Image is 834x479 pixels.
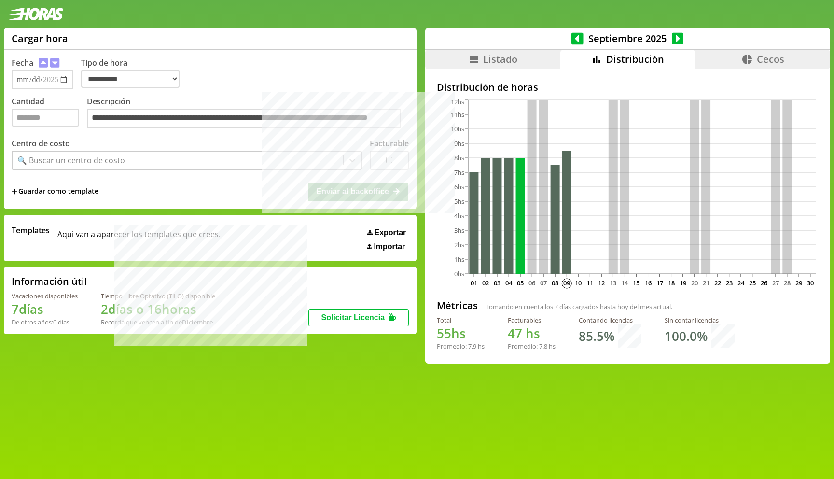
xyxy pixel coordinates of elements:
[437,81,819,94] h2: Distribución de horas
[772,279,779,287] text: 27
[454,255,464,264] tspan: 1hs
[87,109,401,129] textarea: Descripción
[644,279,651,287] text: 16
[12,138,70,149] label: Centro de costo
[101,300,215,318] h1: 2 días o 16 horas
[505,279,513,287] text: 04
[471,279,477,287] text: 01
[703,279,709,287] text: 21
[437,342,485,351] div: Promedio: hs
[665,327,708,345] h1: 100.0 %
[17,155,125,166] div: 🔍 Buscar un centro de costo
[454,139,464,148] tspan: 9hs
[370,138,409,149] label: Facturable
[579,327,614,345] h1: 85.5 %
[101,292,215,300] div: Tiempo Libre Optativo (TiLO) disponible
[761,279,767,287] text: 26
[101,318,215,326] div: Recordá que vencen a fin de
[81,57,187,89] label: Tipo de hora
[586,279,593,287] text: 11
[540,279,547,287] text: 07
[737,279,745,287] text: 24
[12,275,87,288] h2: Información útil
[610,279,616,287] text: 13
[784,279,791,287] text: 28
[528,279,535,287] text: 06
[482,279,489,287] text: 02
[665,316,735,324] div: Sin contar licencias
[12,96,87,131] label: Cantidad
[437,324,451,342] span: 55
[182,318,213,326] b: Diciembre
[508,316,556,324] div: Facturables
[508,342,556,351] div: Promedio: hs
[12,292,78,300] div: Vacaciones disponibles
[454,197,464,206] tspan: 5hs
[12,57,33,68] label: Fecha
[12,318,78,326] div: De otros años: 0 días
[726,279,733,287] text: 23
[374,242,405,251] span: Importar
[584,32,672,45] span: Septiembre 2025
[517,279,524,287] text: 05
[508,324,556,342] h1: hs
[454,168,464,177] tspan: 7hs
[308,309,409,326] button: Solicitar Licencia
[451,98,464,106] tspan: 12hs
[87,96,409,131] label: Descripción
[454,226,464,235] tspan: 3hs
[555,302,558,311] span: 7
[807,279,814,287] text: 30
[57,225,221,251] span: Aqui van a aparecer los templates que crees.
[621,279,628,287] text: 14
[437,324,485,342] h1: hs
[633,279,639,287] text: 15
[667,279,674,287] text: 18
[757,53,784,66] span: Cecos
[691,279,698,287] text: 20
[12,186,17,197] span: +
[563,279,570,287] text: 09
[575,279,582,287] text: 10
[606,53,664,66] span: Distribución
[468,342,476,351] span: 7.9
[454,240,464,249] tspan: 2hs
[437,299,478,312] h2: Métricas
[81,70,180,88] select: Tipo de hora
[12,186,98,197] span: +Guardar como template
[598,279,605,287] text: 12
[552,279,558,287] text: 08
[579,316,641,324] div: Contando licencias
[508,324,522,342] span: 47
[12,109,79,127] input: Cantidad
[680,279,686,287] text: 19
[321,313,385,322] span: Solicitar Licencia
[714,279,721,287] text: 22
[656,279,663,287] text: 17
[364,228,409,238] button: Exportar
[454,154,464,162] tspan: 8hs
[8,8,64,20] img: logotipo
[539,342,547,351] span: 7.8
[451,125,464,133] tspan: 10hs
[451,110,464,119] tspan: 11hs
[12,32,68,45] h1: Cargar hora
[375,228,406,237] span: Exportar
[437,316,485,324] div: Total
[454,269,464,278] tspan: 0hs
[454,183,464,191] tspan: 6hs
[494,279,500,287] text: 03
[454,211,464,220] tspan: 4hs
[12,300,78,318] h1: 7 días
[486,302,672,311] span: Tomando en cuenta los días cargados hasta hoy del mes actual.
[483,53,517,66] span: Listado
[12,225,50,236] span: Templates
[795,279,802,287] text: 29
[749,279,756,287] text: 25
